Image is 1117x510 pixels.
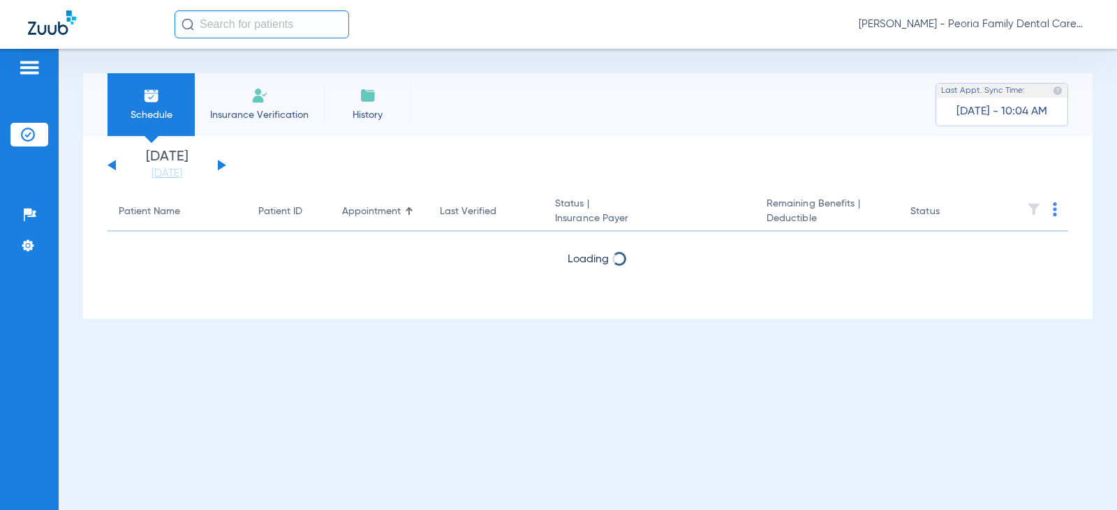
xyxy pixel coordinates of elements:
[28,10,76,35] img: Zuub Logo
[342,204,417,219] div: Appointment
[258,204,302,219] div: Patient ID
[18,59,40,76] img: hamburger-icon
[125,167,209,181] a: [DATE]
[1053,86,1063,96] img: last sync help info
[342,204,401,219] div: Appointment
[941,84,1025,98] span: Last Appt. Sync Time:
[1053,202,1057,216] img: group-dot-blue.svg
[440,204,496,219] div: Last Verified
[251,87,268,104] img: Manual Insurance Verification
[956,105,1047,119] span: [DATE] - 10:04 AM
[568,254,609,265] span: Loading
[119,204,180,219] div: Patient Name
[755,193,899,232] th: Remaining Benefits |
[899,193,993,232] th: Status
[555,211,744,226] span: Insurance Payer
[119,204,236,219] div: Patient Name
[258,204,320,219] div: Patient ID
[182,18,194,31] img: Search Icon
[544,193,755,232] th: Status |
[205,108,313,122] span: Insurance Verification
[859,17,1089,31] span: [PERSON_NAME] - Peoria Family Dental Care
[143,87,160,104] img: Schedule
[118,108,184,122] span: Schedule
[175,10,349,38] input: Search for patients
[1027,202,1041,216] img: filter.svg
[767,211,888,226] span: Deductible
[125,150,209,181] li: [DATE]
[440,204,533,219] div: Last Verified
[334,108,401,122] span: History
[360,87,376,104] img: History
